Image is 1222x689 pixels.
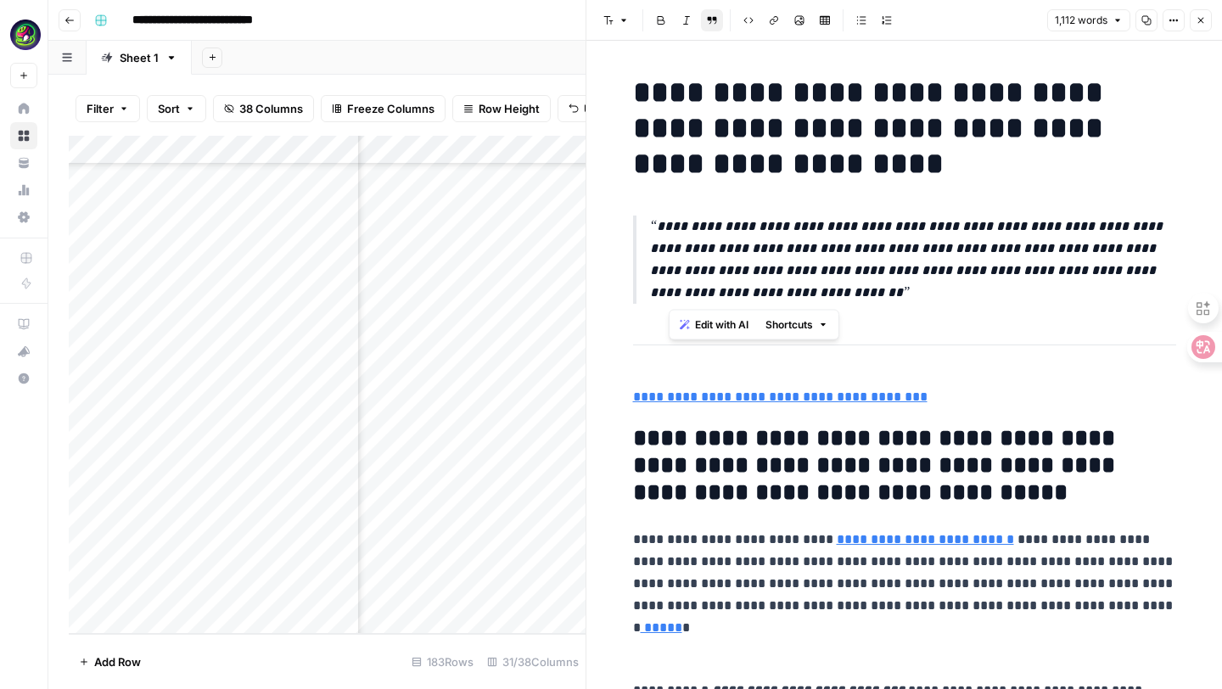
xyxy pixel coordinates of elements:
[347,100,434,117] span: Freeze Columns
[10,122,37,149] a: Browse
[480,648,586,675] div: 31/38 Columns
[87,41,192,75] a: Sheet 1
[405,648,480,675] div: 183 Rows
[10,365,37,392] button: Help + Support
[94,653,141,670] span: Add Row
[558,95,624,122] button: Undo
[452,95,551,122] button: Row Height
[673,314,755,336] button: Edit with AI
[10,338,37,365] button: What's new?
[10,14,37,56] button: Workspace: Meshy
[765,317,813,333] span: Shortcuts
[1055,13,1107,28] span: 1,112 words
[1047,9,1130,31] button: 1,112 words
[10,149,37,176] a: Your Data
[695,317,748,333] span: Edit with AI
[239,100,303,117] span: 38 Columns
[213,95,314,122] button: 38 Columns
[10,20,41,50] img: Meshy Logo
[11,339,36,364] div: What's new?
[759,314,835,336] button: Shortcuts
[120,49,159,66] div: Sheet 1
[87,100,114,117] span: Filter
[10,311,37,338] a: AirOps Academy
[147,95,206,122] button: Sort
[321,95,446,122] button: Freeze Columns
[158,100,180,117] span: Sort
[10,204,37,231] a: Settings
[76,95,140,122] button: Filter
[10,95,37,122] a: Home
[479,100,540,117] span: Row Height
[10,176,37,204] a: Usage
[69,648,151,675] button: Add Row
